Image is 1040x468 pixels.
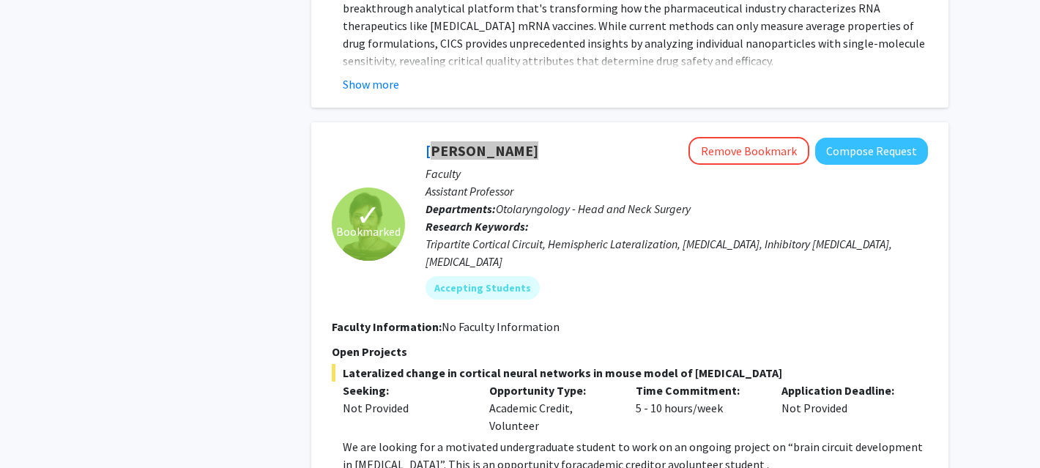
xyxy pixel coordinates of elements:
p: Opportunity Type: [489,382,614,399]
div: 5 - 10 hours/week [625,382,771,434]
p: Application Deadline: [781,382,906,399]
div: Academic Credit, Volunteer [478,382,625,434]
b: Faculty Information: [332,319,442,334]
span: Otolaryngology - Head and Neck Surgery [496,201,691,216]
div: Not Provided [343,399,467,417]
button: Show more [343,75,399,93]
span: No Faculty Information [442,319,560,334]
p: Faculty [426,165,928,182]
button: Compose Request to Tara Deemyad [815,138,928,165]
span: ✓ [356,208,381,223]
mat-chip: Accepting Students [426,276,540,300]
b: Departments: [426,201,496,216]
span: Bookmarked [336,223,401,240]
p: Seeking: [343,382,467,399]
iframe: Chat [11,402,62,457]
span: Lateralized change in cortical neural networks in mouse model of [MEDICAL_DATA] [332,364,928,382]
b: Research Keywords: [426,219,529,234]
p: Time Commitment: [636,382,760,399]
button: Remove Bookmark [688,137,809,165]
p: Open Projects [332,343,928,360]
div: Not Provided [770,382,917,434]
div: Tripartite Cortical Circuit, Hemispheric Lateralization, [MEDICAL_DATA], Inhibitory [MEDICAL_DATA... [426,235,928,270]
p: Assistant Professor [426,182,928,200]
a: [PERSON_NAME] [426,141,538,160]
